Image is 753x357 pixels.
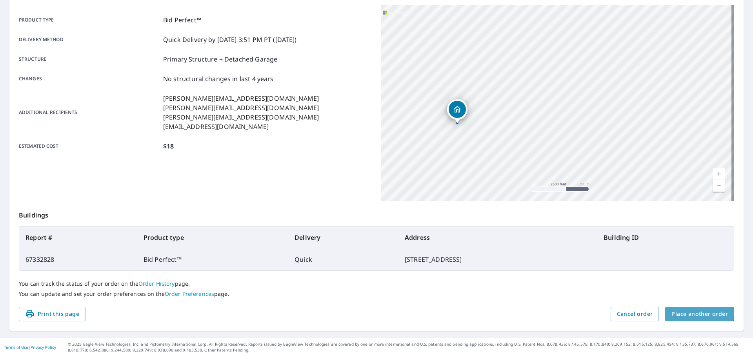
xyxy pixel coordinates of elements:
p: Estimated cost [19,141,160,151]
p: Delivery method [19,35,160,44]
a: Terms of Use [4,344,28,350]
p: Product type [19,15,160,25]
th: Report # [19,227,137,248]
p: [PERSON_NAME][EMAIL_ADDRESS][DOMAIN_NAME] [163,94,319,103]
span: Cancel order [617,309,653,319]
p: Structure [19,54,160,64]
p: Changes [19,74,160,83]
p: You can track the status of your order on the page. [19,280,734,287]
button: Place another order [665,307,734,321]
button: Print this page [19,307,85,321]
th: Product type [137,227,288,248]
p: Primary Structure + Detached Garage [163,54,277,64]
p: © 2025 Eagle View Technologies, Inc. and Pictometry International Corp. All Rights Reserved. Repo... [68,341,749,353]
td: [STREET_ADDRESS] [398,248,597,270]
p: Bid Perfect™ [163,15,201,25]
p: $18 [163,141,174,151]
p: Buildings [19,201,734,226]
p: | [4,345,56,350]
a: Order History [138,280,175,287]
p: [PERSON_NAME][EMAIL_ADDRESS][DOMAIN_NAME] [163,103,319,112]
td: Quick [288,248,398,270]
p: Additional recipients [19,94,160,131]
p: Quick Delivery by [DATE] 3:51 PM PT ([DATE]) [163,35,297,44]
span: Place another order [671,309,728,319]
a: Current Level 14, Zoom Out [713,180,725,192]
p: You can update and set your order preferences on the page. [19,290,734,297]
button: Cancel order [611,307,659,321]
span: Print this page [25,309,79,319]
div: Dropped pin, building 1, Residential property, 12590 Temple Blvd West Palm Beach, FL 33412 [447,99,467,123]
p: No structural changes in last 4 years [163,74,274,83]
th: Address [398,227,597,248]
a: Current Level 14, Zoom In [713,168,725,180]
p: [PERSON_NAME][EMAIL_ADDRESS][DOMAIN_NAME] [163,112,319,122]
td: 67332828 [19,248,137,270]
a: Privacy Policy [31,344,56,350]
a: Order Preferences [165,290,214,297]
td: Bid Perfect™ [137,248,288,270]
th: Delivery [288,227,398,248]
p: [EMAIL_ADDRESS][DOMAIN_NAME] [163,122,319,131]
th: Building ID [597,227,734,248]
